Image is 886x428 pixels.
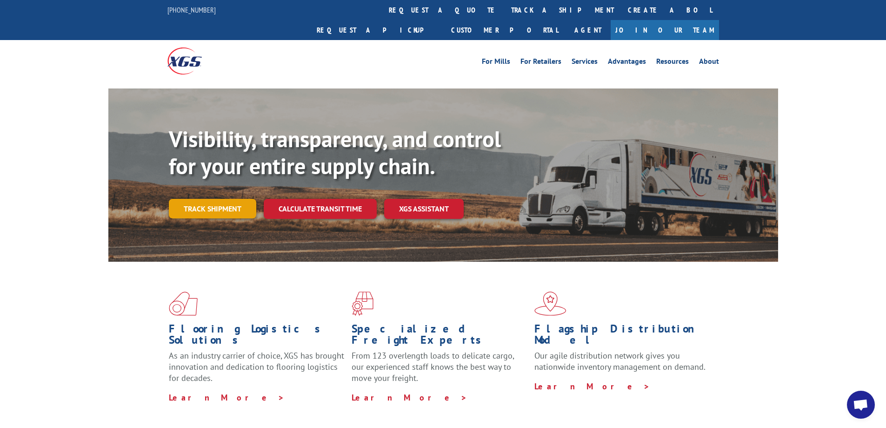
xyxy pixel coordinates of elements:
[565,20,611,40] a: Agent
[352,323,527,350] h1: Specialized Freight Experts
[169,350,344,383] span: As an industry carrier of choice, XGS has brought innovation and dedication to flooring logistics...
[611,20,719,40] a: Join Our Team
[352,392,467,403] a: Learn More >
[384,199,464,219] a: XGS ASSISTANT
[847,391,875,419] div: Open chat
[169,292,198,316] img: xgs-icon-total-supply-chain-intelligence-red
[520,58,561,68] a: For Retailers
[310,20,444,40] a: Request a pickup
[608,58,646,68] a: Advantages
[169,199,256,218] a: Track shipment
[572,58,598,68] a: Services
[264,199,377,219] a: Calculate transit time
[444,20,565,40] a: Customer Portal
[534,292,566,316] img: xgs-icon-flagship-distribution-model-red
[169,392,285,403] a: Learn More >
[699,58,719,68] a: About
[534,381,650,392] a: Learn More >
[167,5,216,14] a: [PHONE_NUMBER]
[656,58,689,68] a: Resources
[352,292,373,316] img: xgs-icon-focused-on-flooring-red
[169,124,501,180] b: Visibility, transparency, and control for your entire supply chain.
[169,323,345,350] h1: Flooring Logistics Solutions
[482,58,510,68] a: For Mills
[534,323,710,350] h1: Flagship Distribution Model
[352,350,527,392] p: From 123 overlength loads to delicate cargo, our experienced staff knows the best way to move you...
[534,350,706,372] span: Our agile distribution network gives you nationwide inventory management on demand.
